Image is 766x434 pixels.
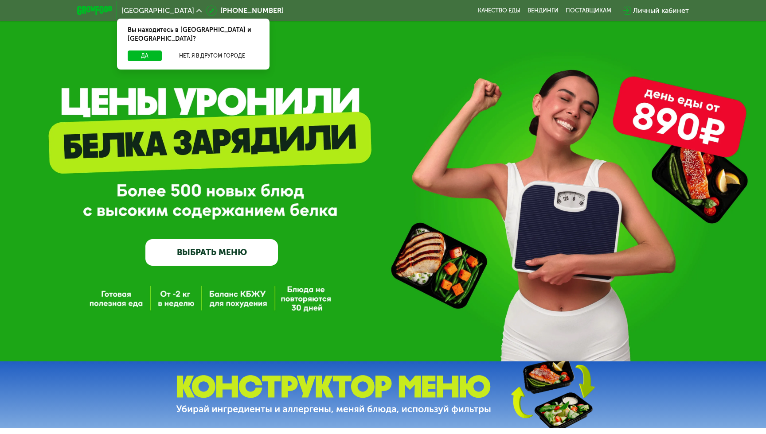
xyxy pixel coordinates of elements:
[528,7,559,14] a: Вендинги
[206,5,284,16] a: [PHONE_NUMBER]
[633,5,689,16] div: Личный кабинет
[128,50,162,61] button: Да
[566,7,611,14] div: поставщикам
[165,50,259,61] button: Нет, я в другом городе
[121,7,194,14] span: [GEOGRAPHIC_DATA]
[117,19,270,50] div: Вы находитесь в [GEOGRAPHIC_DATA] и [GEOGRAPHIC_DATA]?
[145,239,278,266] a: ВЫБРАТЬ МЕНЮ
[478,7,520,14] a: Качество еды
